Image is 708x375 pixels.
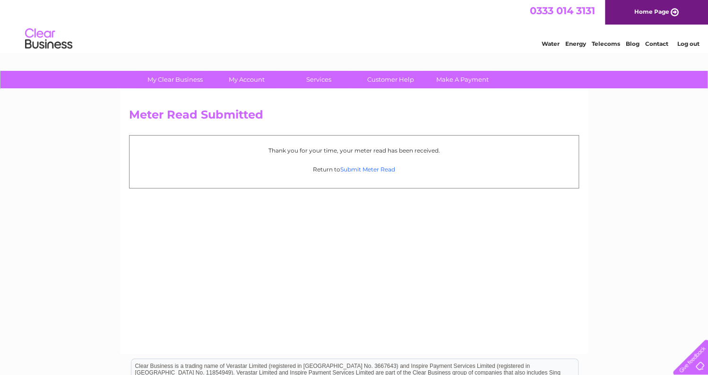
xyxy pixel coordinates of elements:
p: Thank you for your time, your meter read has been received. [134,146,574,155]
a: My Clear Business [136,71,214,88]
a: Water [542,40,560,47]
a: Energy [565,40,586,47]
a: Submit Meter Read [340,166,395,173]
a: Contact [645,40,668,47]
a: Log out [677,40,699,47]
a: Services [280,71,358,88]
p: Return to [134,165,574,174]
a: 0333 014 3131 [530,5,595,17]
img: logo.png [25,25,73,53]
a: My Account [208,71,286,88]
div: Clear Business is a trading name of Verastar Limited (registered in [GEOGRAPHIC_DATA] No. 3667643... [131,5,578,46]
h2: Meter Read Submitted [129,108,579,126]
a: Blog [626,40,639,47]
a: Telecoms [592,40,620,47]
a: Customer Help [352,71,430,88]
a: Make A Payment [423,71,501,88]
